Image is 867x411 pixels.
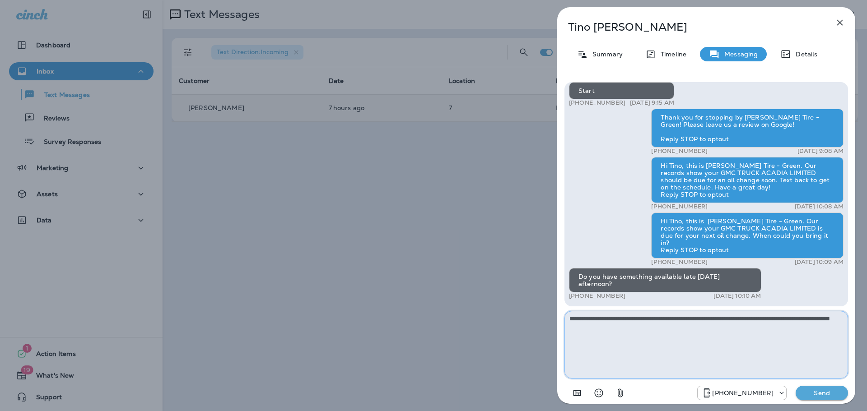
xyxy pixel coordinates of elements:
div: +1 (234) 599-5890 [698,388,786,398]
p: Messaging [720,51,758,58]
p: Send [803,389,841,397]
p: [DATE] 10:10 AM [713,292,761,300]
p: Tino [PERSON_NAME] [568,21,815,33]
p: Summary [588,51,623,58]
p: [PHONE_NUMBER] [569,99,625,106]
p: [PHONE_NUMBER] [569,292,625,300]
div: Thank you for stopping by [PERSON_NAME] Tire - Green! Please leave us a review on Google! Reply S... [651,109,844,148]
button: Send [796,386,848,400]
p: Timeline [656,51,686,58]
div: Hi Tino, this is [PERSON_NAME] Tire - Green. Our records show your GMC TRUCK ACADIA LIMITED is du... [651,212,844,259]
p: [DATE] 9:15 AM [630,99,674,106]
p: [PHONE_NUMBER] [712,389,774,397]
div: Hi Tino, this is [PERSON_NAME] Tire - Green. Our records show your GMC TRUCK ACADIA LIMITED shoul... [651,157,844,203]
p: [DATE] 9:08 AM [797,148,844,155]
p: [DATE] 10:09 AM [795,259,844,266]
p: [PHONE_NUMBER] [651,148,708,155]
p: [DATE] 10:08 AM [795,203,844,210]
button: Add in a premade template [568,384,586,402]
p: Details [791,51,817,58]
div: Do you have something available late [DATE] afternoon? [569,268,761,292]
p: [PHONE_NUMBER] [651,259,708,266]
div: Start [569,82,674,99]
p: [PHONE_NUMBER] [651,203,708,210]
button: Select an emoji [590,384,608,402]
